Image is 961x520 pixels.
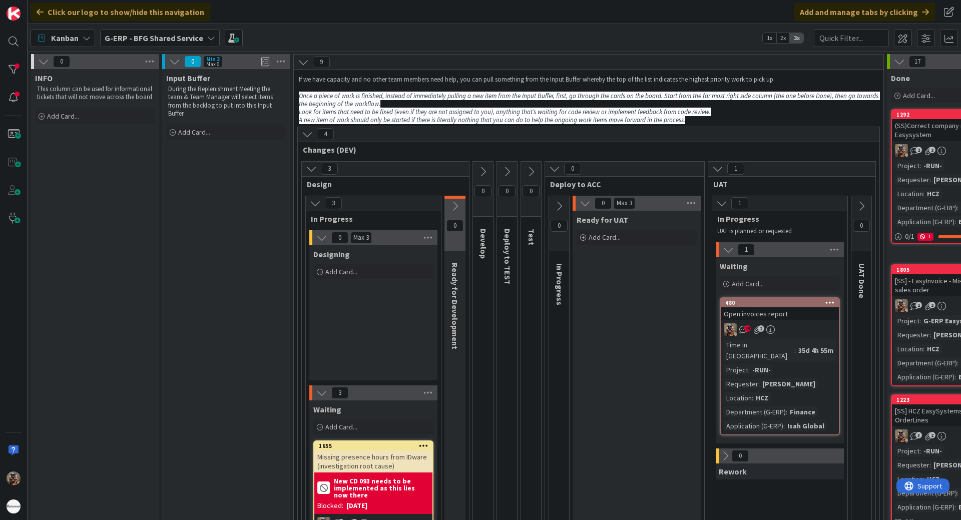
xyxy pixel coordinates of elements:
[758,325,764,332] span: 2
[317,128,334,140] span: 4
[446,220,463,232] span: 0
[53,56,70,68] span: 0
[724,406,786,417] div: Department (G-ERP)
[577,215,628,225] span: Ready for UAT
[346,500,367,511] div: [DATE]
[307,179,456,189] span: Design
[21,2,46,14] span: Support
[334,477,429,498] b: New CD 093 needs to be implemented as this lies now there
[787,406,818,417] div: Finance
[299,92,880,108] em: Once a piece of work is finished, instead of immediately pulling a new item from the Input Buffer...
[785,420,827,431] div: Isah Global
[311,214,428,224] span: In Progress
[325,197,342,209] span: 3
[478,229,489,259] span: Develop
[721,298,839,307] div: 480
[37,85,153,102] p: This column can be used for informational tickets that will not move across the board
[178,128,210,137] span: Add Card...
[47,112,79,121] span: Add Card...
[503,229,513,285] span: Deploy to TEST
[923,473,924,484] span: :
[717,214,835,224] span: In Progress
[776,33,790,43] span: 2x
[895,202,957,213] div: Department (G-ERP)
[923,343,924,354] span: :
[738,244,755,256] span: 1
[954,371,956,382] span: :
[760,378,818,389] div: [PERSON_NAME]
[319,442,432,449] div: 1655
[721,298,839,320] div: 480Open invoices report
[895,174,929,185] div: Requester
[725,299,839,306] div: 480
[783,420,785,431] span: :
[957,487,958,498] span: :
[917,233,933,241] div: 1
[7,471,21,485] img: VK
[895,357,957,368] div: Department (G-ERP)
[717,227,835,235] p: UAT is planned or requested
[527,229,537,245] span: Test
[895,299,908,312] img: VK
[724,364,748,375] div: Project
[720,261,748,271] span: Waiting
[321,163,338,175] span: 3
[314,441,432,472] div: 1655Missing presence hours from IDware (investigation root cause)
[903,91,935,100] span: Add Card...
[105,33,203,43] b: G-ERP - BFG Shared Service
[314,441,432,450] div: 1655
[891,73,910,83] span: Done
[921,445,944,456] div: -RUN-
[721,307,839,320] div: Open invoices report
[744,325,751,332] span: 15
[299,76,878,84] p: If we have capacity and no other team members need help, you can pull something from the Input Bu...
[313,56,330,68] span: 9
[313,249,350,259] span: Designing
[299,116,685,124] em: A new item of work should only be started if there is literally nothing that you can do to help t...
[617,201,632,206] div: Max 3
[857,263,867,298] span: UAT Done
[895,501,954,512] div: Application (G-ERP)
[303,145,867,155] span: Changes (DEV)
[724,392,752,403] div: Location
[589,233,621,242] span: Add Card...
[794,3,935,21] div: Add and manage tabs by clicking
[895,459,929,470] div: Requester
[929,459,931,470] span: :
[923,188,924,199] span: :
[474,185,492,197] span: 0
[206,62,219,67] div: Max 6
[853,220,870,232] span: 0
[895,329,929,340] div: Requester
[523,185,540,197] span: 0
[924,188,942,199] div: HCZ
[727,163,744,175] span: 1
[895,315,919,326] div: Project
[724,378,758,389] div: Requester
[564,163,581,175] span: 0
[786,406,787,417] span: :
[794,345,796,356] span: :
[313,404,341,414] span: Waiting
[713,179,863,189] span: UAT
[732,450,749,462] span: 0
[895,487,957,498] div: Department (G-ERP)
[929,302,935,308] span: 2
[895,160,919,171] div: Project
[895,144,908,157] img: VK
[924,473,942,484] div: HCZ
[325,267,357,276] span: Add Card...
[31,3,210,21] div: Click our logo to show/hide this navigation
[921,160,944,171] div: -RUN-
[499,185,516,197] span: 0
[758,378,760,389] span: :
[814,29,889,47] input: Quick Filter...
[915,432,922,438] span: 3
[35,73,53,83] span: INFO
[724,323,737,336] img: VK
[909,56,926,68] span: 17
[166,73,210,83] span: Input Buffer
[929,174,931,185] span: :
[929,329,931,340] span: :
[895,188,923,199] div: Location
